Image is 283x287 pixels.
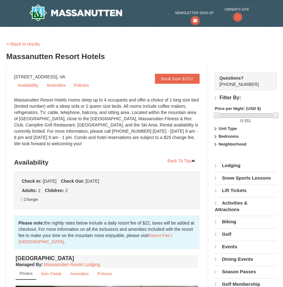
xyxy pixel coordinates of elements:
[22,179,42,184] strong: Check In:
[219,134,239,139] strong: Bedrooms
[70,81,92,90] a: Policies
[20,196,38,203] button: Change
[241,118,243,123] span: 0
[244,118,251,123] span: 151
[16,255,198,261] h4: [GEOGRAPHIC_DATA]
[43,81,69,90] a: Amenities
[6,50,277,63] h3: Massanutten Resort Hotels
[97,271,112,276] small: Policies
[215,95,277,101] h4: Filter By:
[215,185,277,196] a: Lift Tickets
[18,220,44,225] strong: Please note:
[65,188,68,193] span: 2
[215,160,277,171] a: Lodging
[175,10,213,16] span: Newsletter Sign Up
[37,268,65,280] a: Item Detail
[215,172,277,184] a: Snow Sports Lessons
[70,271,89,276] small: Amenities
[219,76,243,81] strong: Questions?
[14,215,200,249] div: the nightly rates below include a daily resort fee of $22, taxes will be added at checkout. For m...
[45,188,64,193] strong: Children:
[219,126,237,131] strong: Unit Type
[215,118,277,124] label: -
[225,6,249,12] span: Owner's Site
[16,262,41,267] span: Managed By
[215,106,261,111] strong: Price per Night: (USD $)
[85,179,99,184] span: [DATE]
[14,81,42,90] a: Availability
[215,197,277,215] a: Activities & Attractions
[175,10,213,22] a: Newsletter Sign Up
[215,228,277,240] a: Golf
[61,179,84,184] strong: Check Out:
[43,179,57,184] span: [DATE]
[163,156,200,166] a: Back To Top
[14,97,200,153] div: Massanutten Resort Hotels rooms sleep up to 4 occupants and offer a choice of 1 king size bed (li...
[215,241,277,253] a: Events
[16,262,43,267] strong: :
[6,42,40,47] a: <<Back to results
[93,268,116,280] a: Policies
[29,4,122,22] a: Massanutten Resort
[44,262,100,267] a: Massanutten Resort Lodging
[38,188,41,193] span: 2
[215,253,277,265] a: Dining Events
[14,156,200,169] h3: Availability
[225,6,249,22] a: Owner's Site
[29,4,122,22] img: Massanutten Resort Logo
[155,74,200,84] a: Book from $151!
[16,268,36,280] a: Photos
[41,271,61,276] small: Item Detail
[215,266,277,278] a: Season Passes
[219,142,246,146] strong: Neighborhood
[22,188,37,193] strong: Adults:
[66,268,93,280] a: Amenities
[19,271,32,276] small: Photos
[219,75,266,87] span: [PHONE_NUMBER]
[215,216,277,228] a: Biking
